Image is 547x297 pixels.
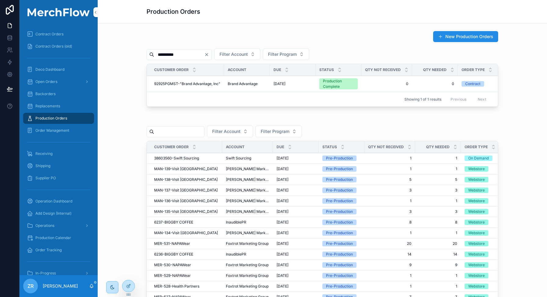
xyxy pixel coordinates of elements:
[326,262,353,268] div: Pre-Production
[368,273,411,278] span: 1
[277,220,315,225] a: [DATE]
[23,148,94,159] a: Receiving
[154,252,219,257] a: 6236-BIGGBY COFFEE
[226,252,269,257] a: InaudiblePR
[35,32,63,37] span: Contract Orders
[277,188,315,193] a: [DATE]
[154,199,218,203] span: MAN-136-Visit [GEOGRAPHIC_DATA]
[226,166,269,171] a: [PERSON_NAME] Marketing Group
[426,145,450,149] span: QTY NEEDED
[154,177,219,182] a: MAN-138-Visit [GEOGRAPHIC_DATA]
[226,145,245,149] span: Account
[419,231,457,235] a: 1
[277,199,288,203] span: [DATE]
[326,230,353,236] div: Pre-Production
[35,163,50,168] span: Shipping
[322,230,361,236] a: Pre-Production
[207,126,253,137] button: Select Button
[154,188,219,193] a: MAN-137-Visit [GEOGRAPHIC_DATA]
[226,177,269,182] a: [PERSON_NAME] Marketing Group
[35,271,56,276] span: In-Progress
[23,232,94,243] a: Production Calendar
[35,44,72,49] span: Contract Orders (old)
[277,273,288,278] span: [DATE]
[154,220,193,225] span: 6237-BIGGBY COFFEE
[468,166,485,172] div: Webstore
[365,81,408,86] a: 0
[35,211,71,216] span: Add Design (Internal)
[322,198,361,204] a: Pre-Production
[368,209,411,214] a: 3
[465,241,503,246] a: Webstore
[368,166,411,171] a: 1
[23,125,94,136] a: Order Management
[465,284,503,289] a: Webstore
[154,177,218,182] span: MAN-138-Visit [GEOGRAPHIC_DATA]
[23,29,94,40] a: Contract Orders
[154,209,218,214] span: MAN-135-Visit [GEOGRAPHIC_DATA]
[419,188,457,193] a: 3
[154,220,219,225] a: 6237-BIGGBY COFFEE
[365,67,401,72] span: QTY Not Received
[419,199,457,203] span: 1
[465,156,503,161] a: On Demand
[23,113,94,124] a: Production Orders
[226,263,269,267] span: Foxtrot Marketing Group
[319,78,358,89] a: Production Complete
[368,188,411,193] span: 3
[322,241,361,246] a: Pre-Production
[368,241,411,246] span: 20
[465,273,503,278] a: Webstore
[465,188,503,193] a: Webstore
[154,241,190,246] span: MER-531-NAPAWear
[326,156,353,161] div: Pre-Production
[368,252,411,257] span: 14
[326,198,353,204] div: Pre-Production
[154,284,199,289] span: MER-528-Health Partners
[368,220,411,225] a: 8
[322,262,361,268] a: Pre-Production
[23,208,94,219] a: Add Design (Internal)
[147,7,200,16] h1: Production Orders
[368,231,411,235] span: 1
[154,156,199,161] span: 38603560-Swift Sourcing
[154,67,189,72] span: Customer order
[212,128,241,134] span: Filter Account
[226,273,269,278] a: Foxtrot Marketing Group
[465,262,503,268] a: Webstore
[419,220,457,225] a: 8
[468,209,485,214] div: Webstore
[326,252,353,257] div: Pre-Production
[226,188,269,193] a: [PERSON_NAME] Marketing Group
[35,235,71,240] span: Production Calendar
[419,209,457,214] a: 3
[326,166,353,172] div: Pre-Production
[277,177,315,182] a: [DATE]
[419,273,457,278] a: 1
[326,273,353,278] div: Pre-Production
[419,156,457,161] span: 1
[326,241,353,246] div: Pre-Production
[226,199,269,203] a: [PERSON_NAME] Marketing Group
[465,220,503,225] a: Webstore
[277,209,288,214] span: [DATE]
[154,263,191,267] span: MER-530-NAPAWear
[35,151,53,156] span: Receiving
[23,245,94,256] a: Order Tracking
[465,145,488,149] span: Order Type
[416,81,454,86] a: 0
[154,188,218,193] span: MAN-137-Visit [GEOGRAPHIC_DATA]
[322,166,361,172] a: Pre-Production
[23,160,94,171] a: Shipping
[255,126,302,137] button: Select Button
[322,273,361,278] a: Pre-Production
[368,199,411,203] a: 1
[35,79,57,84] span: Open Orders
